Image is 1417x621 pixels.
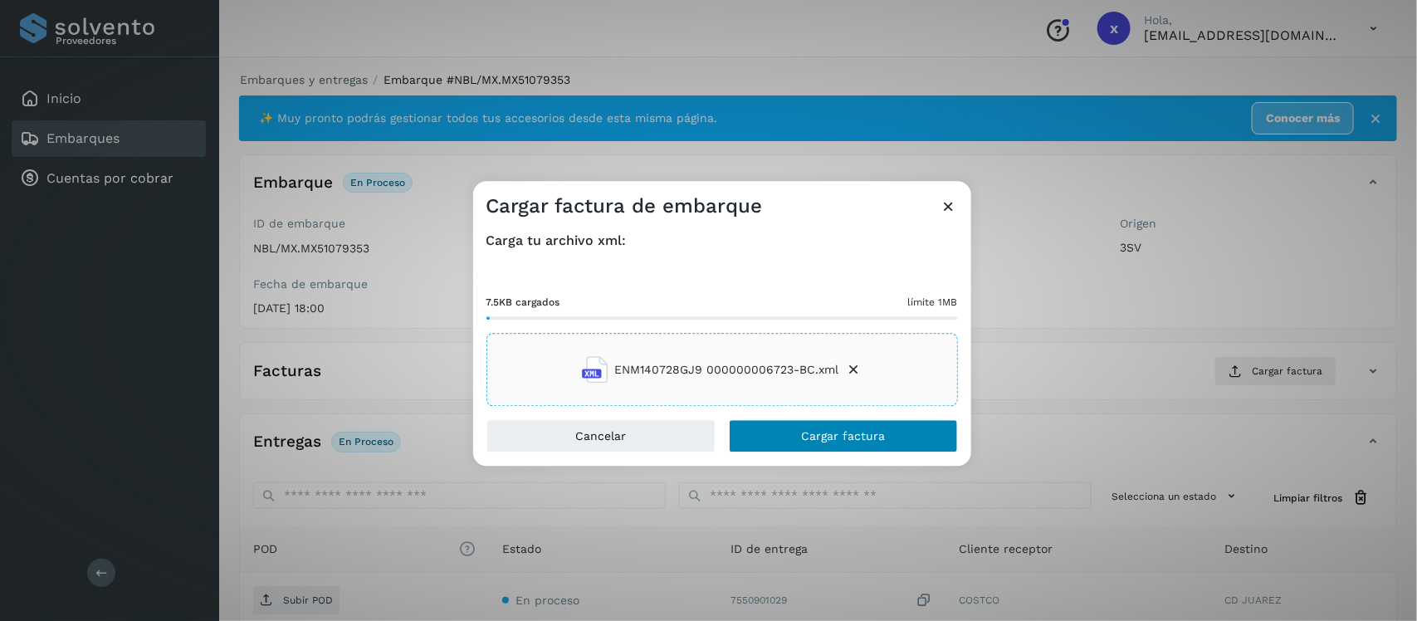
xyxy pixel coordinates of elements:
span: ENM140728GJ9 000000006723-BC.xml [615,361,839,379]
button: Cancelar [486,420,716,453]
h3: Cargar factura de embarque [486,194,763,218]
span: Cargar factura [801,431,885,443]
span: 7.5KB cargados [486,296,560,310]
h4: Carga tu archivo xml: [486,232,958,248]
span: Cancelar [575,431,626,443]
span: límite 1MB [908,296,958,310]
button: Cargar factura [729,420,958,453]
